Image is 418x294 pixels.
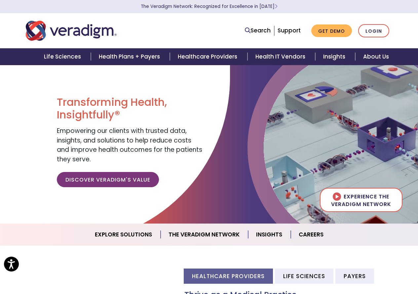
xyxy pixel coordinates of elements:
[57,172,159,187] a: Discover Veradigm's Value
[245,26,271,35] a: Search
[57,96,204,121] h1: Transforming Health, Insightfully®
[26,20,117,42] img: Veradigm logo
[57,126,202,164] span: Empowering our clients with trusted data, insights, and solutions to help reduce costs and improv...
[355,48,397,65] a: About Us
[161,226,248,243] a: The Veradigm Network
[315,48,355,65] a: Insights
[91,48,170,65] a: Health Plans + Payers
[248,226,291,243] a: Insights
[170,48,247,65] a: Healthcare Providers
[278,26,301,34] a: Support
[358,24,389,38] a: Login
[275,269,333,283] li: Life Sciences
[275,3,278,10] span: Learn More
[311,24,352,37] a: Get Demo
[141,3,278,10] a: The Veradigm Network: Recognized for Excellence in [DATE]Learn More
[184,269,273,283] li: Healthcare Providers
[247,48,315,65] a: Health IT Vendors
[335,269,374,283] li: Payers
[87,226,161,243] a: Explore Solutions
[36,48,91,65] a: Life Sciences
[291,226,331,243] a: Careers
